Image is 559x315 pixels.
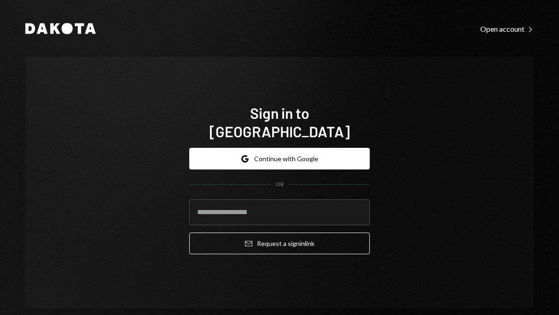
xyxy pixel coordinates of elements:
div: OR [276,181,284,188]
h1: Sign in to [GEOGRAPHIC_DATA] [189,104,370,140]
button: Request a signinlink [189,233,370,254]
div: Open account [480,24,534,34]
button: Continue with Google [189,148,370,169]
a: Open account [480,23,534,34]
